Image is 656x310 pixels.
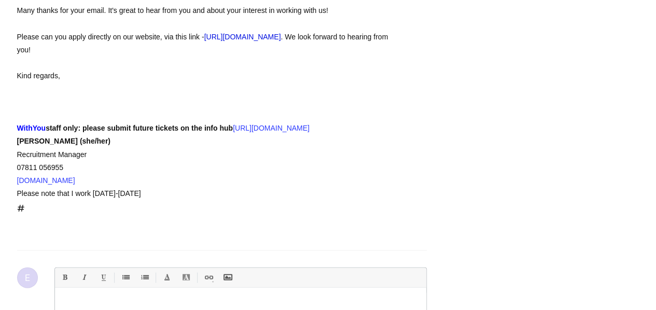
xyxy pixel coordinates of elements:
[119,271,132,284] a: • Unordered List (Ctrl-Shift-7)
[160,271,173,284] a: Font Color
[58,271,71,284] a: Bold (Ctrl-B)
[17,124,233,132] strong: staff only: please submit future tickets on the info hub
[179,271,192,284] a: Back Color
[221,271,234,284] a: Insert Image...
[17,69,389,82] div: Kind regards,
[17,124,46,132] span: WithYou
[17,4,389,17] div: Many thanks for your email. It's great to hear from you and about your interest in working with us!
[17,137,110,145] strong: [PERSON_NAME] (she/her)
[77,271,90,284] a: Italic (Ctrl-I)
[17,148,389,161] div: Recruitment Manager
[204,33,281,41] a: [URL][DOMAIN_NAME]
[138,271,151,284] a: 1. Ordered List (Ctrl-Shift-8)
[233,124,310,132] a: [URL][DOMAIN_NAME]
[17,187,389,200] div: Please note that I work [DATE]-[DATE]
[202,271,215,284] a: Link
[96,271,109,284] a: Underline(Ctrl-U)
[17,161,389,174] div: 07811 056955
[17,31,389,57] div: Please can you apply directly on our website, via this link - . We look forward to hearing from you!
[17,267,38,288] div: e
[17,176,75,185] a: [DOMAIN_NAME]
